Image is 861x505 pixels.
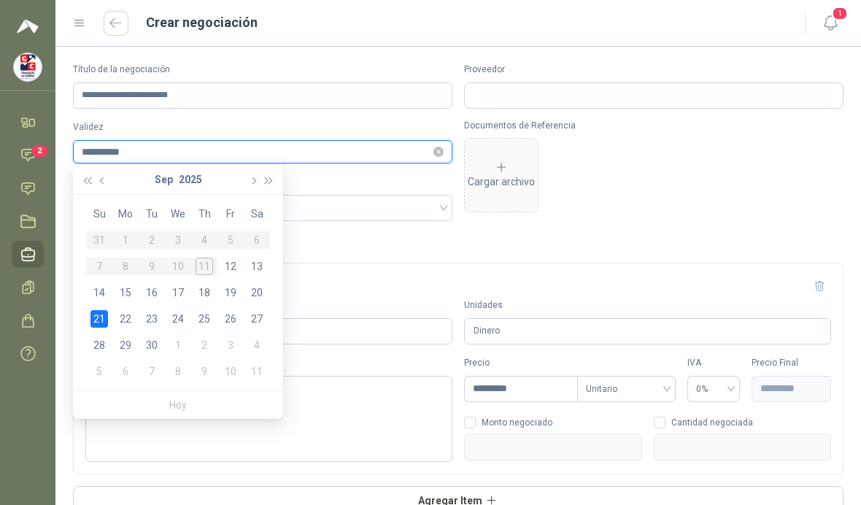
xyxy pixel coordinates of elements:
[31,145,47,157] span: 2
[433,147,444,157] span: close-circle
[139,358,165,385] td: 2025-10-07
[248,310,266,328] div: 27
[586,378,667,400] span: Unitario
[464,318,831,345] div: Dinero
[14,53,42,81] img: Company Logo
[165,332,191,358] td: 2025-10-01
[217,280,244,306] td: 2025-09-19
[143,363,161,380] div: 7
[169,336,187,354] div: 1
[139,332,165,358] td: 2025-09-30
[112,280,139,306] td: 2025-09-15
[464,356,577,370] label: Precio
[244,280,270,306] td: 2025-09-20
[752,356,831,370] label: Precio Final
[665,418,759,427] span: Cantidad negociada
[468,161,535,190] div: Cargar archivo
[86,280,112,306] td: 2025-09-14
[90,310,108,328] div: 21
[248,258,266,275] div: 13
[196,363,213,380] div: 9
[139,306,165,332] td: 2025-09-23
[217,358,244,385] td: 2025-10-10
[179,165,202,194] button: 2025
[90,336,108,354] div: 28
[464,120,843,131] p: Documentos de Referencia
[248,363,266,380] div: 11
[222,310,239,328] div: 26
[146,12,258,33] h1: Crear negociación
[112,201,139,227] th: Mo
[73,63,452,77] label: Título de la negociación
[464,298,831,312] label: Unidades
[217,201,244,227] th: Fr
[196,310,213,328] div: 25
[117,310,134,328] div: 22
[191,306,217,332] td: 2025-09-25
[86,201,112,227] th: Su
[165,358,191,385] td: 2025-10-08
[248,284,266,301] div: 20
[112,332,139,358] td: 2025-09-29
[165,280,191,306] td: 2025-09-17
[86,306,112,332] td: 2025-09-21
[244,253,270,280] td: 2025-09-13
[817,10,843,36] button: 1
[244,201,270,227] th: Sa
[222,284,239,301] div: 19
[196,284,213,301] div: 18
[222,363,239,380] div: 10
[696,378,731,400] span: 0%
[143,310,161,328] div: 23
[244,358,270,385] td: 2025-10-11
[196,336,213,354] div: 2
[217,332,244,358] td: 2025-10-03
[217,253,244,280] td: 2025-09-12
[165,201,191,227] th: We
[112,358,139,385] td: 2025-10-06
[17,18,39,35] img: Logo peakr
[90,363,108,380] div: 5
[139,280,165,306] td: 2025-09-16
[464,63,843,77] label: Proveedor
[191,358,217,385] td: 2025-10-09
[169,284,187,301] div: 17
[90,284,108,301] div: 14
[191,201,217,227] th: Th
[191,332,217,358] td: 2025-10-02
[222,336,239,354] div: 3
[143,336,161,354] div: 30
[191,280,217,306] td: 2025-09-18
[476,418,558,427] span: Monto negociado
[165,306,191,332] td: 2025-09-24
[687,356,740,370] label: IVA
[222,258,239,275] div: 12
[155,165,173,194] button: Sep
[217,306,244,332] td: 2025-09-26
[86,332,112,358] td: 2025-09-28
[73,233,843,251] h2: Items
[112,306,139,332] td: 2025-09-22
[248,336,266,354] div: 4
[117,336,134,354] div: 29
[12,142,44,169] a: 2
[139,201,165,227] th: Tu
[117,363,134,380] div: 6
[86,358,112,385] td: 2025-10-05
[244,332,270,358] td: 2025-10-04
[169,310,187,328] div: 24
[117,284,134,301] div: 15
[832,7,848,20] span: 1
[169,363,187,380] div: 8
[73,120,452,134] label: Validez
[143,284,161,301] div: 16
[244,306,270,332] td: 2025-09-27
